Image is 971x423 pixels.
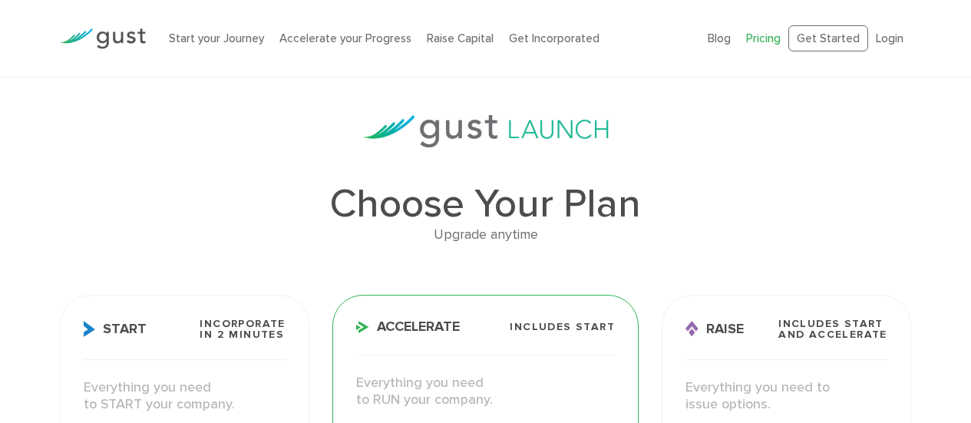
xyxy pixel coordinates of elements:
p: Everything you need to issue options. [685,379,887,414]
h1: Choose Your Plan [60,184,911,224]
span: Start [84,321,147,337]
a: Raise Capital [427,31,494,45]
p: Everything you need to START your company. [84,379,286,414]
span: Raise [685,321,744,337]
a: Login [876,31,903,45]
p: Everything you need to RUN your company. [356,375,615,409]
span: Incorporate in 2 Minutes [200,319,285,340]
img: Raise Icon [685,321,699,337]
img: Accelerate Icon [356,321,369,333]
span: Includes START [510,322,615,332]
div: Upgrade anytime [60,224,911,246]
span: Includes START and ACCELERATE [778,319,887,340]
a: Start your Journey [169,31,264,45]
img: gust-launch-logos.svg [363,115,609,147]
a: Accelerate your Progress [279,31,411,45]
a: Pricing [746,31,781,45]
img: Start Icon X2 [84,321,95,337]
a: Get Started [788,25,868,52]
span: Accelerate [356,320,460,334]
img: Gust Logo [60,28,146,49]
a: Blog [708,31,731,45]
a: Get Incorporated [509,31,599,45]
